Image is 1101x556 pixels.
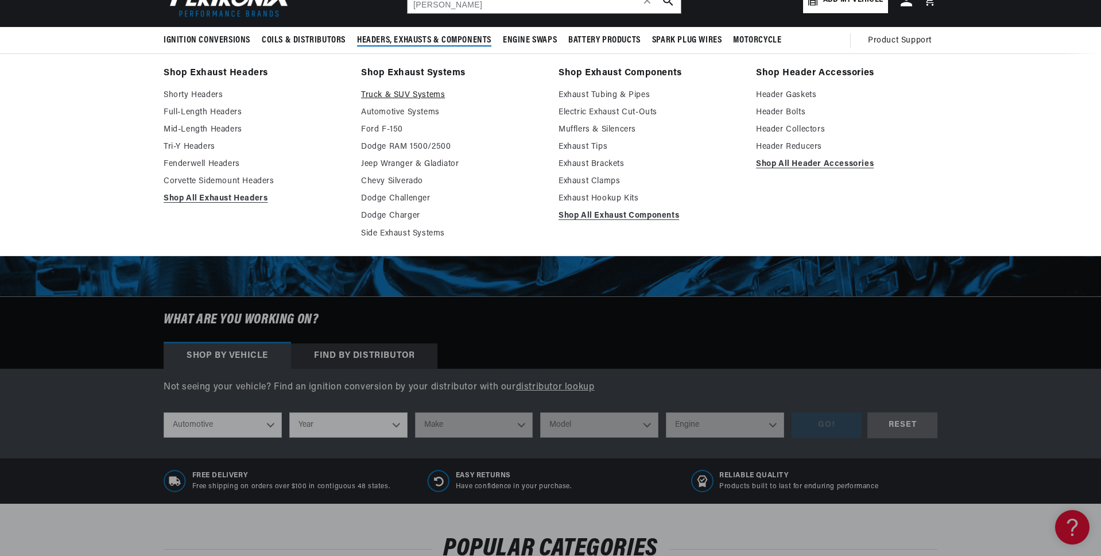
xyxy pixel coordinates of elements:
[164,27,256,54] summary: Ignition Conversions
[868,27,937,55] summary: Product Support
[756,106,937,119] a: Header Bolts
[361,157,542,171] a: Jeep Wranger & Gladiator
[756,140,937,154] a: Header Reducers
[559,140,740,154] a: Exhaust Tips
[415,412,533,438] select: Make
[568,34,641,47] span: Battery Products
[456,471,572,481] span: Easy Returns
[497,27,563,54] summary: Engine Swaps
[503,34,557,47] span: Engine Swaps
[164,192,345,206] a: Shop All Exhaust Headers
[361,140,542,154] a: Dodge RAM 1500/2500
[164,123,345,137] a: Mid-Length Headers
[361,209,542,223] a: Dodge Charger
[164,380,937,395] p: Not seeing your vehicle? Find an ignition conversion by your distributor with our
[756,157,937,171] a: Shop All Header Accessories
[756,65,937,82] a: Shop Header Accessories
[559,88,740,102] a: Exhaust Tubing & Pipes
[361,65,542,82] a: Shop Exhaust Systems
[719,482,878,492] p: Products built to last for enduring performance
[733,34,781,47] span: Motorcycle
[357,34,491,47] span: Headers, Exhausts & Components
[164,175,345,188] a: Corvette Sidemount Headers
[559,209,740,223] a: Shop All Exhaust Components
[164,157,345,171] a: Fenderwell Headers
[262,34,346,47] span: Coils & Distributors
[361,192,542,206] a: Dodge Challenger
[559,157,740,171] a: Exhaust Brackets
[164,65,345,82] a: Shop Exhaust Headers
[135,297,966,343] h6: What are you working on?
[719,471,878,481] span: RELIABLE QUALITY
[256,27,351,54] summary: Coils & Distributors
[164,106,345,119] a: Full-Length Headers
[164,343,291,369] div: Shop by vehicle
[563,27,646,54] summary: Battery Products
[164,412,282,438] select: Ride Type
[361,123,542,137] a: Ford F-150
[559,106,740,119] a: Electric Exhaust Cut-Outs
[756,123,937,137] a: Header Collectors
[867,412,937,438] div: RESET
[192,471,390,481] span: Free Delivery
[540,412,658,438] select: Model
[361,106,542,119] a: Automotive Systems
[351,27,497,54] summary: Headers, Exhausts & Components
[652,34,722,47] span: Spark Plug Wires
[559,65,740,82] a: Shop Exhaust Components
[456,482,572,492] p: Have confidence in your purchase.
[361,175,542,188] a: Chevy Silverado
[164,140,345,154] a: Tri-Y Headers
[559,123,740,137] a: Mufflers & Silencers
[289,412,408,438] select: Year
[164,88,345,102] a: Shorty Headers
[516,383,595,392] a: distributor lookup
[666,412,784,438] select: Engine
[164,34,250,47] span: Ignition Conversions
[646,27,728,54] summary: Spark Plug Wires
[559,175,740,188] a: Exhaust Clamps
[361,227,542,241] a: Side Exhaust Systems
[727,27,787,54] summary: Motorcycle
[291,343,437,369] div: Find by Distributor
[756,88,937,102] a: Header Gaskets
[559,192,740,206] a: Exhaust Hookup Kits
[192,482,390,492] p: Free shipping on orders over $100 in contiguous 48 states.
[868,34,932,47] span: Product Support
[361,88,542,102] a: Truck & SUV Systems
